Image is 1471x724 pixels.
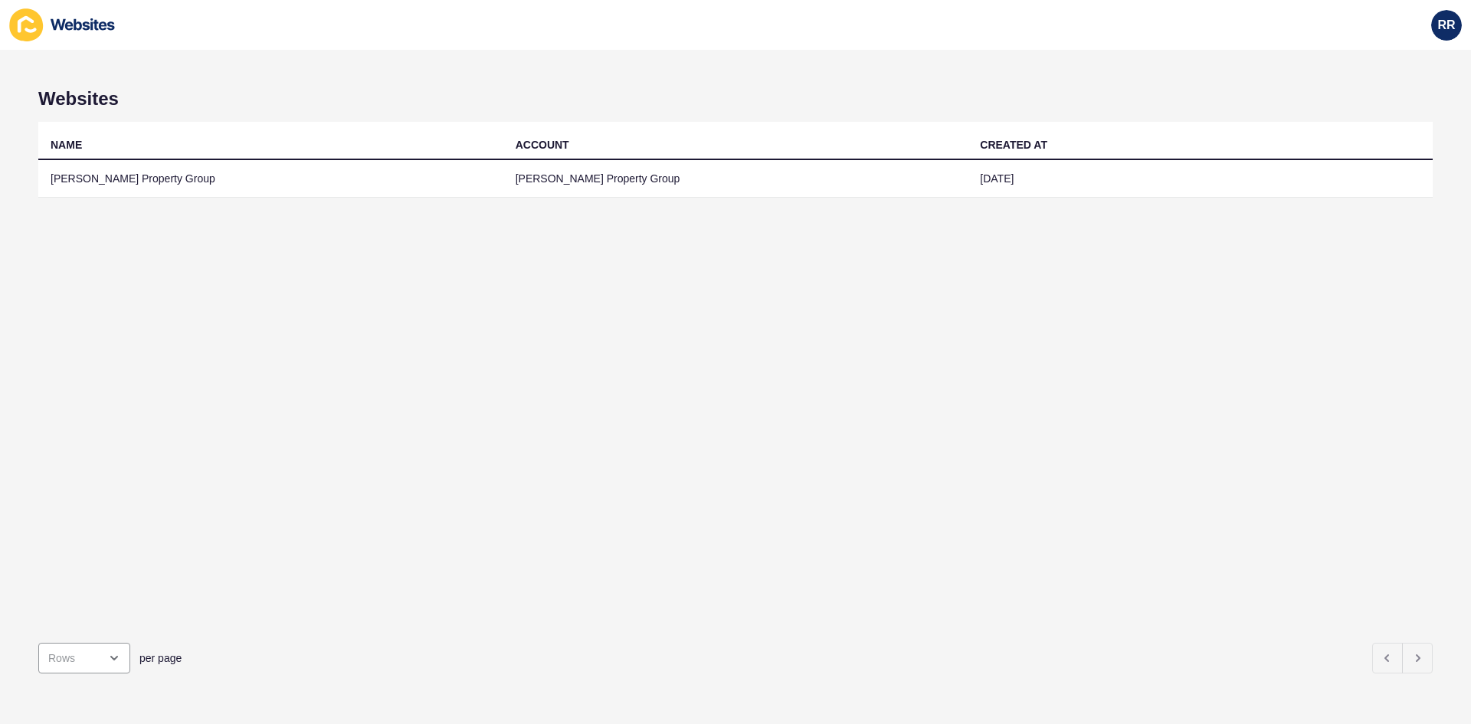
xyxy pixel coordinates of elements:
td: [DATE] [968,160,1433,198]
td: [PERSON_NAME] Property Group [503,160,968,198]
span: RR [1437,18,1455,33]
div: NAME [51,137,82,152]
td: [PERSON_NAME] Property Group [38,160,503,198]
div: ACCOUNT [516,137,569,152]
div: open menu [38,643,130,673]
span: per page [139,650,182,666]
h1: Websites [38,88,1433,110]
div: CREATED AT [980,137,1047,152]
